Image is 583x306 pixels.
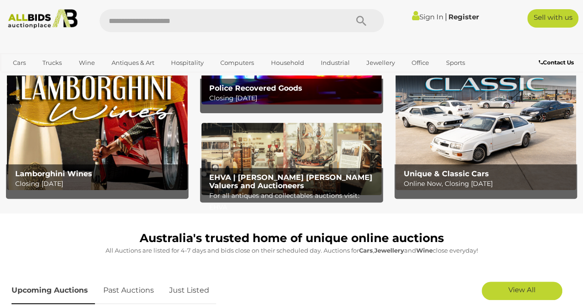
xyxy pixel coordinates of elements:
[72,55,100,70] a: Wine
[482,282,562,300] a: View All
[416,247,433,254] strong: Wine
[165,55,210,70] a: Hospitality
[96,277,161,304] a: Past Auctions
[12,277,95,304] a: Upcoming Auctions
[315,55,356,70] a: Industrial
[412,12,443,21] a: Sign In
[214,55,260,70] a: Computers
[106,55,160,70] a: Antiques & Art
[201,32,382,104] a: Police Recovered Goods Police Recovered Goods Closing [DATE]
[448,12,479,21] a: Register
[508,285,536,294] span: View All
[15,169,92,178] b: Lamborghini Wines
[395,32,576,190] a: Unique & Classic Cars Unique & Classic Cars Online Now, Closing [DATE]
[406,55,435,70] a: Office
[201,123,382,195] img: EHVA | Evans Hastings Valuers and Auctioneers
[527,9,578,28] a: Sell with us
[404,169,489,178] b: Unique & Classic Cars
[7,32,188,190] img: Lamborghini Wines
[209,173,372,190] b: EHVA | [PERSON_NAME] [PERSON_NAME] Valuers and Auctioneers
[539,59,574,66] b: Contact Us
[404,178,572,190] p: Online Now, Closing [DATE]
[7,55,32,70] a: Cars
[209,92,378,104] p: Closing [DATE]
[162,277,216,304] a: Just Listed
[7,70,84,86] a: [GEOGRAPHIC_DATA]
[209,190,378,213] p: For all antiques and collectables auctions visit: EHVA
[36,55,68,70] a: Trucks
[374,247,404,254] strong: Jewellery
[338,9,384,32] button: Search
[539,58,576,68] a: Contact Us
[359,247,373,254] strong: Cars
[209,84,302,92] b: Police Recovered Goods
[445,12,447,22] span: |
[265,55,310,70] a: Household
[15,178,184,190] p: Closing [DATE]
[12,232,571,245] h1: Australia's trusted home of unique online auctions
[7,32,188,190] a: Lamborghini Wines Lamborghini Wines Closing [DATE]
[440,55,471,70] a: Sports
[395,32,576,190] img: Unique & Classic Cars
[12,245,571,256] p: All Auctions are listed for 4-7 days and bids close on their scheduled day. Auctions for , and cl...
[4,9,81,29] img: Allbids.com.au
[360,55,401,70] a: Jewellery
[201,123,382,195] a: EHVA | Evans Hastings Valuers and Auctioneers EHVA | [PERSON_NAME] [PERSON_NAME] Valuers and Auct...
